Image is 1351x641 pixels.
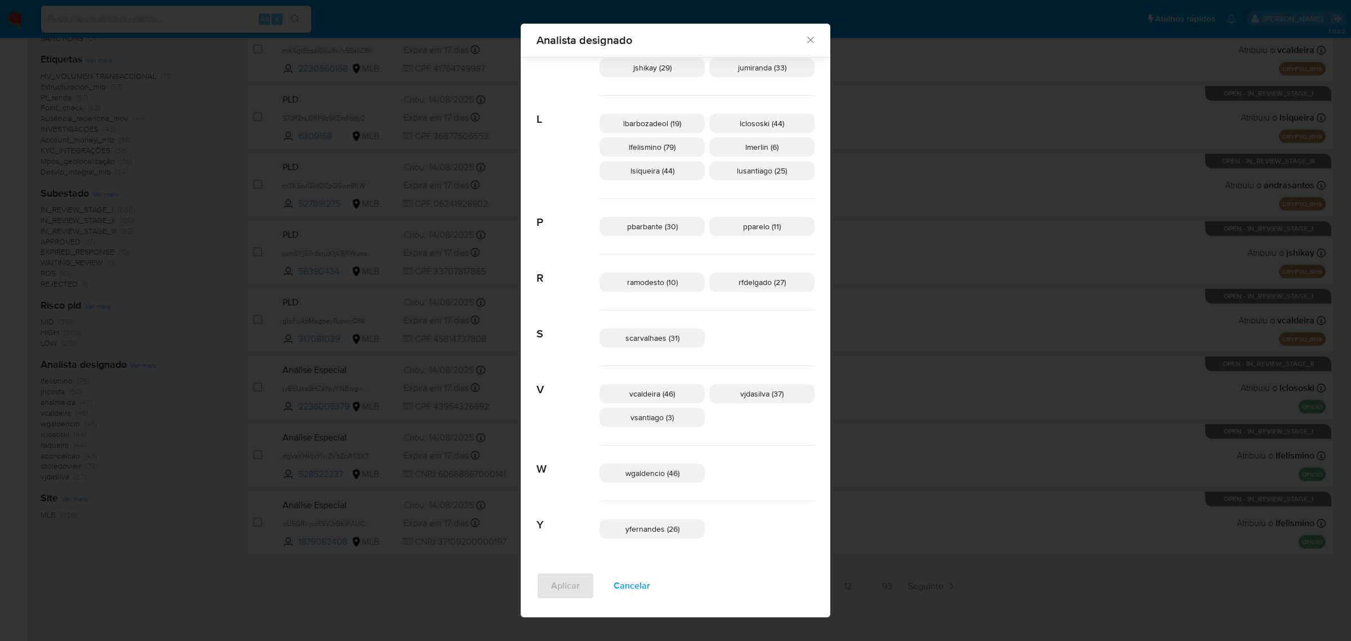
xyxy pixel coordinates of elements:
span: S [536,310,600,341]
div: ramodesto (10) [600,273,705,292]
span: W [536,446,600,476]
div: rfdelgado (27) [709,273,815,292]
div: lfelismino (79) [600,137,705,157]
div: jshikay (29) [600,58,705,77]
span: lclososki (44) [740,118,784,129]
span: Y [536,501,600,532]
span: Cancelar [614,573,650,598]
span: rfdelgado (27) [739,277,786,288]
span: lmerlin (6) [745,141,779,153]
div: wgaldencio (46) [600,464,705,483]
div: jumiranda (33) [709,58,815,77]
span: vsantiago (3) [630,412,674,423]
div: pbarbante (30) [600,217,705,236]
span: R [536,255,600,285]
span: lsiqueira (44) [630,165,674,176]
div: scarvalhaes (31) [600,328,705,348]
div: lbarbozadeol (19) [600,114,705,133]
span: pbarbante (30) [627,221,678,232]
div: lclososki (44) [709,114,815,133]
div: lsiqueira (44) [600,161,705,180]
span: yfernandes (26) [625,523,679,535]
span: jumiranda (33) [738,62,786,73]
div: pparelo (11) [709,217,815,236]
div: vjdasilva (37) [709,384,815,403]
span: Analista designado [536,34,805,46]
span: lusantiago (25) [737,165,787,176]
span: vcaldeira (46) [629,388,675,399]
span: scarvalhaes (31) [625,332,679,344]
span: V [536,366,600,397]
span: vjdasilva (37) [740,388,784,399]
span: jshikay (29) [633,62,672,73]
span: pparelo (11) [743,221,781,232]
div: lusantiago (25) [709,161,815,180]
button: Cancelar [599,572,665,599]
span: ramodesto (10) [627,277,678,288]
span: lbarbozadeol (19) [623,118,681,129]
div: vsantiago (3) [600,408,705,427]
span: L [536,96,600,126]
span: P [536,199,600,229]
div: vcaldeira (46) [600,384,705,403]
button: Fechar [805,34,815,44]
div: yfernandes (26) [600,519,705,538]
span: wgaldencio (46) [625,468,679,479]
div: lmerlin (6) [709,137,815,157]
span: lfelismino (79) [629,141,675,153]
